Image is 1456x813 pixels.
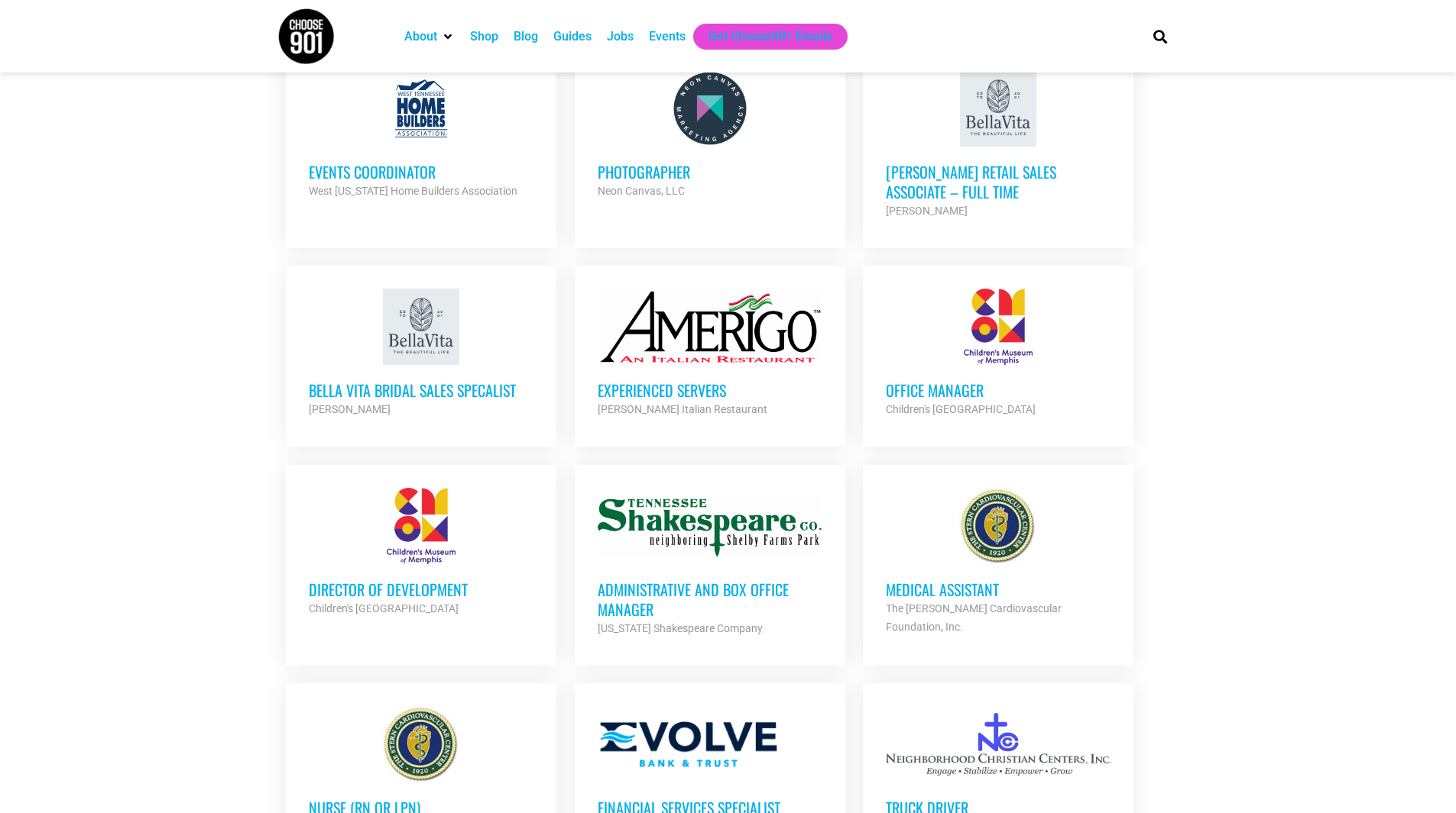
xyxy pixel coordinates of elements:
[309,403,391,415] strong: [PERSON_NAME]
[286,266,556,441] a: Bella Vita Bridal Sales Specalist [PERSON_NAME]
[309,162,533,182] h3: Events Coordinator
[309,579,533,599] h3: Director of Development
[397,24,1127,50] nav: Main nav
[886,380,1111,400] h3: Office Manager
[470,27,498,46] a: Shop
[863,266,1133,441] a: Office Manager Children's [GEOGRAPHIC_DATA]
[886,579,1111,599] h3: Medical Assistant
[863,47,1133,243] a: [PERSON_NAME] Retail Sales Associate – Full Time [PERSON_NAME]
[575,266,845,441] a: Experienced Servers [PERSON_NAME] Italian Restaurant
[886,602,1062,633] strong: The [PERSON_NAME] Cardiovascular Foundation, Inc.
[286,47,556,223] a: Events Coordinator West [US_STATE] Home Builders Association
[514,27,538,46] a: Blog
[863,465,1133,659] a: Medical Assistant The [PERSON_NAME] Cardiovascular Foundation, Inc.
[598,622,763,634] strong: [US_STATE] Shakespeare Company
[309,380,533,400] h3: Bella Vita Bridal Sales Specalist
[598,162,822,182] h3: Photographer
[553,27,592,46] a: Guides
[598,185,685,197] strong: Neon Canvas, LLC
[598,579,822,619] h3: Administrative and Box Office Manager
[886,403,1036,415] strong: Children's [GEOGRAPHIC_DATA]
[309,602,459,615] strong: Children's [GEOGRAPHIC_DATA]
[709,27,832,46] a: Get Choose901 Emails
[575,47,845,223] a: Photographer Neon Canvas, LLC
[575,465,845,660] a: Administrative and Box Office Manager [US_STATE] Shakespeare Company
[649,27,686,46] a: Events
[886,205,968,217] strong: [PERSON_NAME]
[598,403,767,415] strong: [PERSON_NAME] Italian Restaurant
[286,465,556,640] a: Director of Development Children's [GEOGRAPHIC_DATA]
[886,162,1111,202] h3: [PERSON_NAME] Retail Sales Associate – Full Time
[404,27,437,46] a: About
[1147,24,1172,49] div: Search
[309,185,517,197] strong: West [US_STATE] Home Builders Association
[397,24,462,50] div: About
[607,27,634,46] a: Jobs
[598,380,822,400] h3: Experienced Servers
